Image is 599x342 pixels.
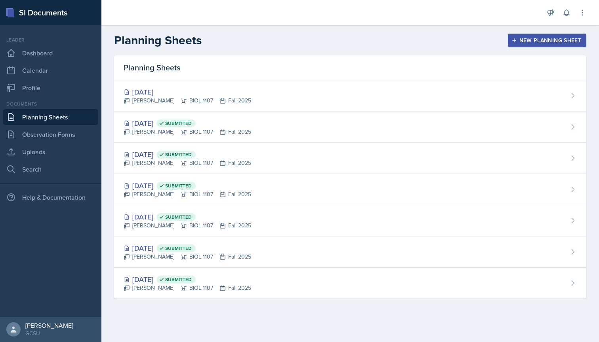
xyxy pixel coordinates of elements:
a: Profile [3,80,98,96]
div: [DATE] [124,149,251,160]
div: [PERSON_NAME] [25,321,73,329]
div: [DATE] [124,243,251,253]
a: [DATE] Submitted [PERSON_NAME]BIOL 1107Fall 2025 [114,143,586,174]
span: Submitted [165,151,192,158]
a: Planning Sheets [3,109,98,125]
div: [PERSON_NAME] BIOL 1107 Fall 2025 [124,159,251,167]
div: [DATE] [124,180,251,191]
div: GCSU [25,329,73,337]
div: [PERSON_NAME] BIOL 1107 Fall 2025 [124,96,251,105]
a: [DATE] Submitted [PERSON_NAME]BIOL 1107Fall 2025 [114,111,586,143]
div: Leader [3,36,98,43]
a: [DATE] Submitted [PERSON_NAME]BIOL 1107Fall 2025 [114,268,586,299]
span: Submitted [165,120,192,127]
a: Observation Forms [3,127,98,142]
a: [DATE] Submitted [PERSON_NAME]BIOL 1107Fall 2025 [114,174,586,205]
div: [PERSON_NAME] BIOL 1107 Fall 2025 [124,253,251,261]
div: Documents [3,100,98,108]
div: [DATE] [124,274,251,285]
span: Submitted [165,245,192,251]
h2: Planning Sheets [114,33,202,47]
a: [DATE] [PERSON_NAME]BIOL 1107Fall 2025 [114,80,586,111]
div: [DATE] [124,212,251,222]
button: New Planning Sheet [508,34,586,47]
a: [DATE] Submitted [PERSON_NAME]BIOL 1107Fall 2025 [114,205,586,236]
a: Uploads [3,144,98,160]
div: [PERSON_NAME] BIOL 1107 Fall 2025 [124,190,251,198]
div: [PERSON_NAME] BIOL 1107 Fall 2025 [124,128,251,136]
a: Dashboard [3,45,98,61]
div: Planning Sheets [114,55,586,80]
span: Submitted [165,214,192,220]
span: Submitted [165,183,192,189]
div: [DATE] [124,118,251,128]
span: Submitted [165,276,192,283]
a: Calendar [3,62,98,78]
div: New Planning Sheet [513,37,581,43]
div: [PERSON_NAME] BIOL 1107 Fall 2025 [124,284,251,292]
a: [DATE] Submitted [PERSON_NAME]BIOL 1107Fall 2025 [114,236,586,268]
a: Search [3,161,98,177]
div: Help & Documentation [3,189,98,205]
div: [PERSON_NAME] BIOL 1107 Fall 2025 [124,221,251,230]
div: [DATE] [124,87,251,97]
